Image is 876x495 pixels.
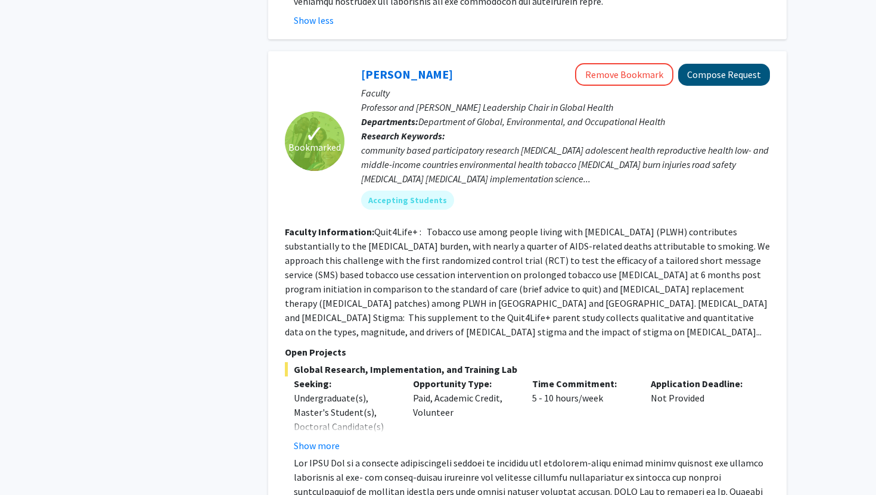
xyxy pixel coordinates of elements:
b: Departments: [361,116,418,127]
span: Bookmarked [288,140,341,154]
p: Application Deadline: [651,376,752,391]
div: 5 - 10 hours/week [523,376,642,453]
div: Paid, Academic Credit, Volunteer [404,376,523,453]
b: Faculty Information: [285,226,374,238]
p: Time Commitment: [532,376,633,391]
button: Compose Request to Heather Wipfli [678,64,770,86]
span: Global Research, Implementation, and Training Lab [285,362,770,376]
p: Seeking: [294,376,395,391]
button: Show less [294,13,334,27]
p: Faculty [361,86,770,100]
mat-chip: Accepting Students [361,191,454,210]
p: Opportunity Type: [413,376,514,391]
div: community based participatory research [MEDICAL_DATA] adolescent health reproductive health low- ... [361,143,770,186]
fg-read-more: Quit4Life+ : Tobacco use among people living with [MEDICAL_DATA] (PLWH) contributes substantially... [285,226,770,338]
a: [PERSON_NAME] [361,67,453,82]
button: Remove Bookmark [575,63,673,86]
p: Open Projects [285,345,770,359]
p: Professor and [PERSON_NAME] Leadership Chair in Global Health [361,100,770,114]
iframe: Chat [9,441,51,486]
div: Not Provided [642,376,761,453]
button: Show more [294,438,340,453]
b: Research Keywords: [361,130,445,142]
span: ✓ [305,128,325,140]
span: Department of Global, Environmental, and Occupational Health [418,116,665,127]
